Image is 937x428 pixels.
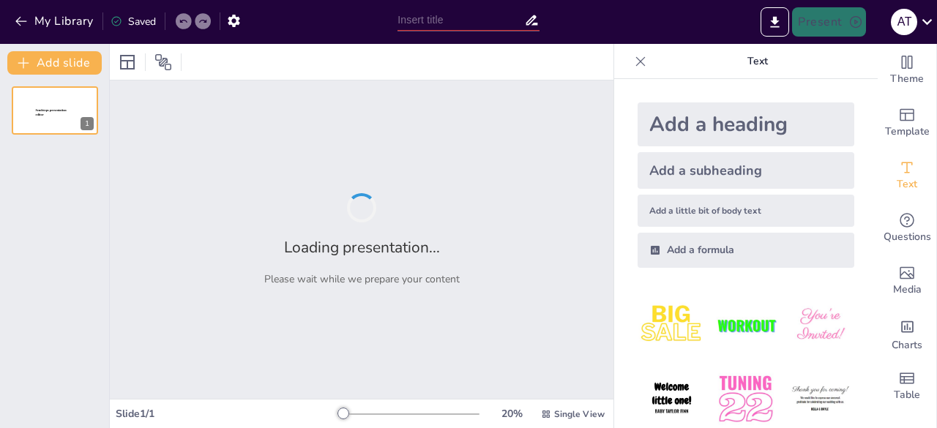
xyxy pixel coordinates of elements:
span: Table [894,387,920,403]
div: Slide 1 / 1 [116,407,339,421]
p: Please wait while we prepare your content [264,272,460,286]
div: 1 [12,86,98,135]
p: Text [652,44,863,79]
button: A T [891,7,917,37]
div: Add text boxes [878,149,936,202]
button: Export to PowerPoint [761,7,789,37]
div: Add a formula [638,233,854,268]
span: Sendsteps presentation editor [36,109,67,117]
div: Add ready made slides [878,97,936,149]
span: Media [893,282,922,298]
div: Add a heading [638,102,854,146]
div: Layout [116,50,139,74]
img: 3.jpeg [786,291,854,359]
span: Theme [890,71,924,87]
span: Questions [884,229,931,245]
div: Add a subheading [638,152,854,189]
img: 2.jpeg [712,291,780,359]
div: A T [891,9,917,35]
div: Change the overall theme [878,44,936,97]
span: Position [154,53,172,71]
div: Add a little bit of body text [638,195,854,227]
div: Add images, graphics, shapes or video [878,255,936,307]
button: Present [792,7,865,37]
div: Get real-time input from your audience [878,202,936,255]
div: Add charts and graphs [878,307,936,360]
span: Charts [892,337,922,353]
span: Text [897,176,917,192]
span: Single View [554,408,605,420]
input: Insert title [397,10,523,31]
img: 1.jpeg [638,291,706,359]
span: Template [885,124,930,140]
div: Saved [111,15,156,29]
button: My Library [11,10,100,33]
div: 1 [81,117,94,130]
h2: Loading presentation... [284,237,440,258]
button: Add slide [7,51,102,75]
div: Add a table [878,360,936,413]
div: 20 % [494,407,529,421]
